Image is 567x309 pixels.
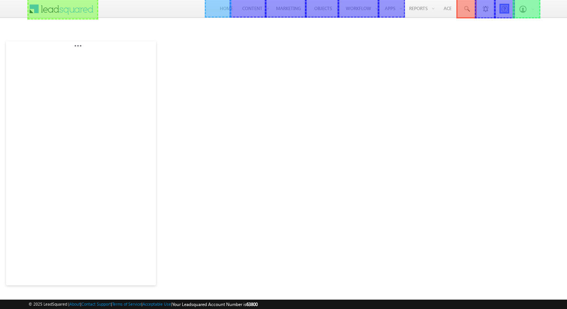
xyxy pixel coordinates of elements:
a: Terms of Service [112,301,141,306]
a: About [69,301,80,306]
span: © 2025 LeadSquared | | | | | [28,301,258,308]
a: Contact Support [81,301,111,306]
span: Your Leadsquared Account Number is [172,301,258,307]
span: 63800 [246,301,258,307]
a: Acceptable Use [142,301,171,306]
iframe: To enrich screen reader interactions, please activate Accessibility in Grammarly extension settings [6,41,156,285]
